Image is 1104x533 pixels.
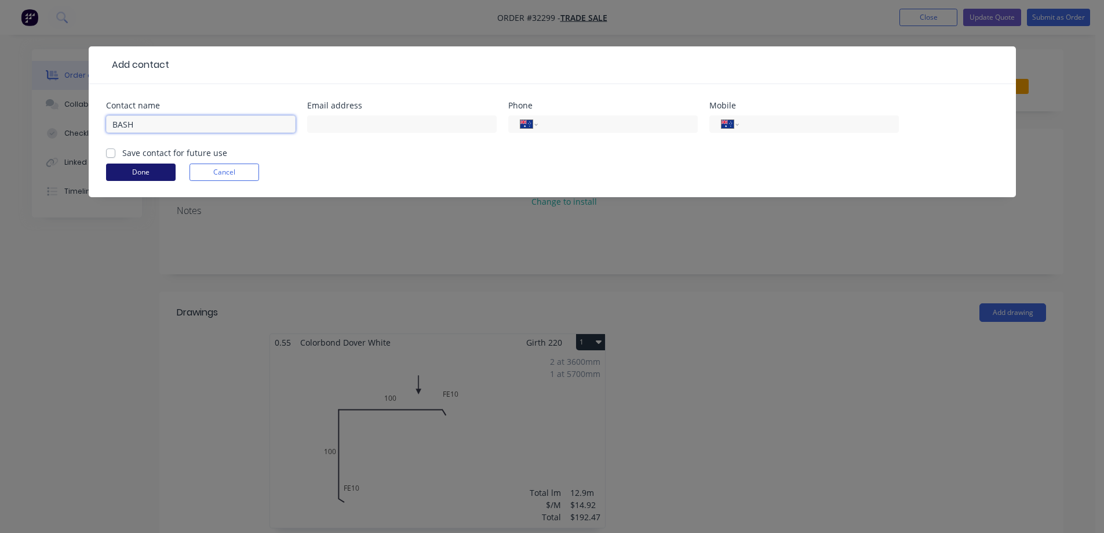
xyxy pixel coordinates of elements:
[190,164,259,181] button: Cancel
[508,101,698,110] div: Phone
[122,147,227,159] label: Save contact for future use
[106,164,176,181] button: Done
[106,58,169,72] div: Add contact
[106,101,296,110] div: Contact name
[709,101,899,110] div: Mobile
[307,101,497,110] div: Email address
